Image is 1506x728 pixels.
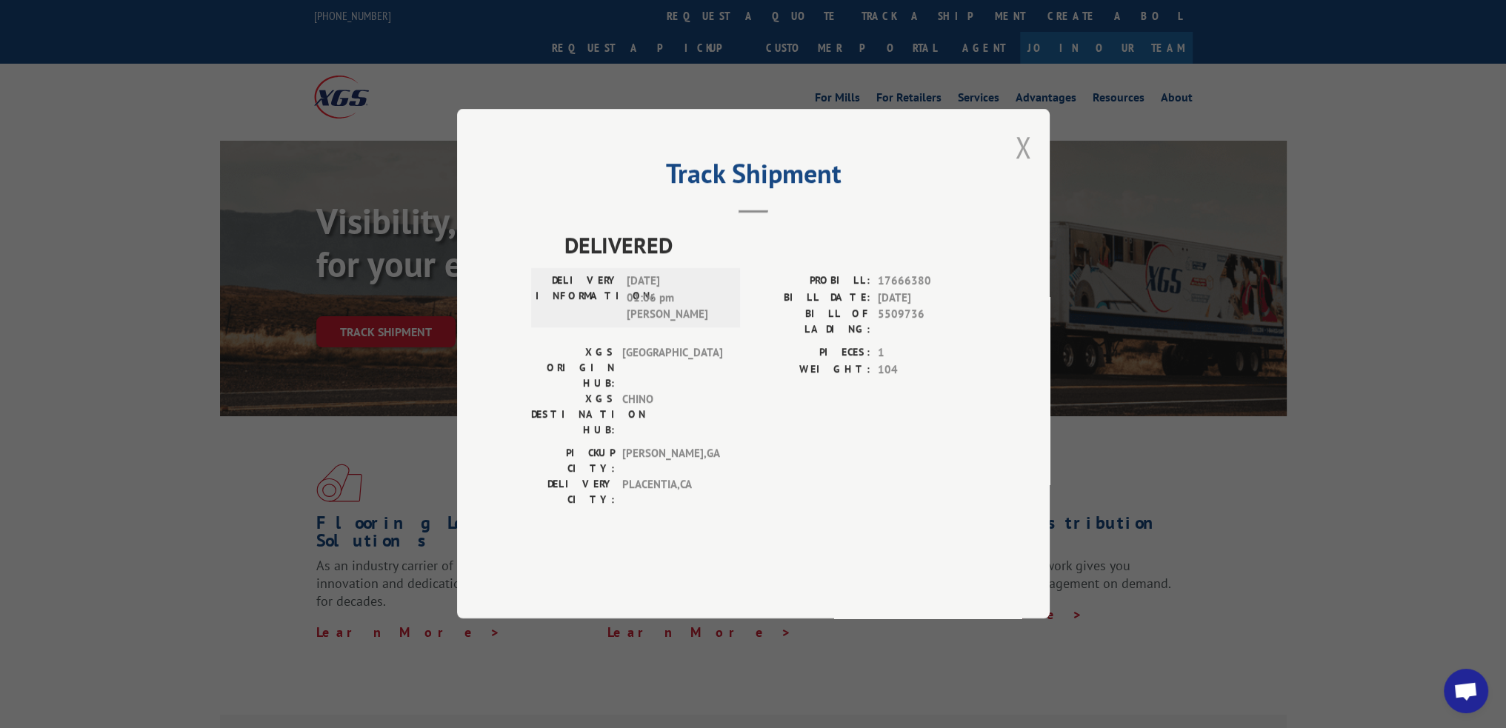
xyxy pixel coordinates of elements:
[753,273,870,290] label: PROBILL:
[1444,669,1488,713] div: Open chat
[878,290,976,307] span: [DATE]
[753,361,870,378] label: WEIGHT:
[531,477,615,508] label: DELIVERY CITY:
[531,345,615,392] label: XGS ORIGIN HUB:
[622,392,722,438] span: CHINO
[531,446,615,477] label: PICKUP CITY:
[878,273,976,290] span: 17666380
[878,345,976,362] span: 1
[564,229,976,262] span: DELIVERED
[622,446,722,477] span: [PERSON_NAME] , GA
[878,307,976,338] span: 5509736
[753,290,870,307] label: BILL DATE:
[531,392,615,438] label: XGS DESTINATION HUB:
[536,273,619,324] label: DELIVERY INFORMATION:
[622,345,722,392] span: [GEOGRAPHIC_DATA]
[1015,127,1031,167] button: Close modal
[753,307,870,338] label: BILL OF LADING:
[622,477,722,508] span: PLACENTIA , CA
[627,273,727,324] span: [DATE] 01:06 pm [PERSON_NAME]
[753,345,870,362] label: PIECES:
[878,361,976,378] span: 104
[531,163,976,191] h2: Track Shipment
